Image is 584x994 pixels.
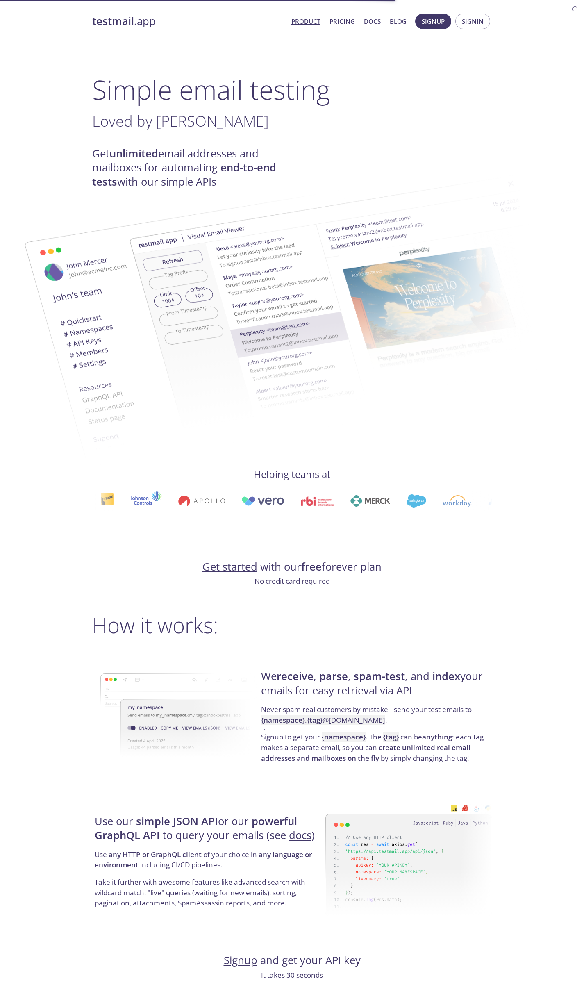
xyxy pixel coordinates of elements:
button: Signin [455,14,490,29]
strong: free [301,560,322,574]
button: Signup [415,14,451,29]
img: salesforce [404,494,424,508]
strong: simple JSON API [136,814,218,828]
a: testmail.app [92,14,285,28]
strong: testmail [92,14,134,28]
strong: anything [422,732,452,742]
h1: Simple email testing [92,74,492,105]
img: api [325,796,492,925]
img: vero [239,496,282,506]
a: Blog [390,16,407,27]
a: Docs [364,16,381,27]
span: Loved by [PERSON_NAME] [92,111,269,131]
p: No credit card required [92,576,492,587]
a: pagination [95,898,130,908]
h4: Helping teams at [92,468,492,481]
a: Signup [261,732,283,742]
h4: We , , , and your emails for easy retrieval via API [261,669,489,704]
img: merck [348,495,388,507]
h4: Get email addresses and mailboxes for automating with our simple APIs [92,147,292,189]
a: Pricing [329,16,355,27]
strong: tag [309,715,320,725]
strong: create unlimited real email addresses and mailboxes on the fly [261,743,470,763]
a: Get started [202,560,257,574]
a: docs [289,828,311,842]
p: Take it further with awesome features like with wildcard match, (waiting for new emails), , , att... [95,877,323,908]
span: Signup [422,16,445,27]
code: { } [322,732,366,742]
strong: parse [319,669,348,683]
p: It takes 30 seconds [92,970,492,980]
a: advanced search [234,877,290,887]
h4: Use our or our to query your emails (see ) [95,814,323,849]
img: namespace-image [100,651,267,780]
a: more [267,898,285,908]
strong: unlimited [109,146,158,161]
p: Never spam real customers by mistake - send your test emails to . [261,704,489,732]
strong: receive [277,669,314,683]
h2: How it works: [92,613,492,637]
strong: namespace [324,732,363,742]
strong: any HTTP or GraphQL client [109,850,202,859]
img: apollo [176,495,223,507]
strong: namespace [264,715,302,725]
img: workday [441,495,470,507]
h4: with our forever plan [92,560,492,574]
img: johnsoncontrols [128,491,159,511]
span: Signin [462,16,484,27]
code: { } . { } @[DOMAIN_NAME] [261,715,385,725]
a: "live" queries [148,888,191,897]
a: Product [291,16,320,27]
img: rbi [299,496,332,506]
h4: and get your API key [92,953,492,967]
strong: end-to-end tests [92,160,276,189]
strong: powerful GraphQL API [95,814,297,842]
strong: any language or environment [95,850,312,870]
a: sorting [273,888,295,897]
p: Use of your choice in including CI/CD pipelines. [95,849,323,877]
strong: spam-test [354,669,405,683]
img: testmail-email-viewer [129,163,571,441]
a: Signup [224,953,257,967]
strong: index [432,669,460,683]
p: to get your . The can be : each tag makes a separate email, so you can by simply changing the tag! [261,732,489,763]
code: { } [383,732,399,742]
strong: tag [386,732,396,742]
